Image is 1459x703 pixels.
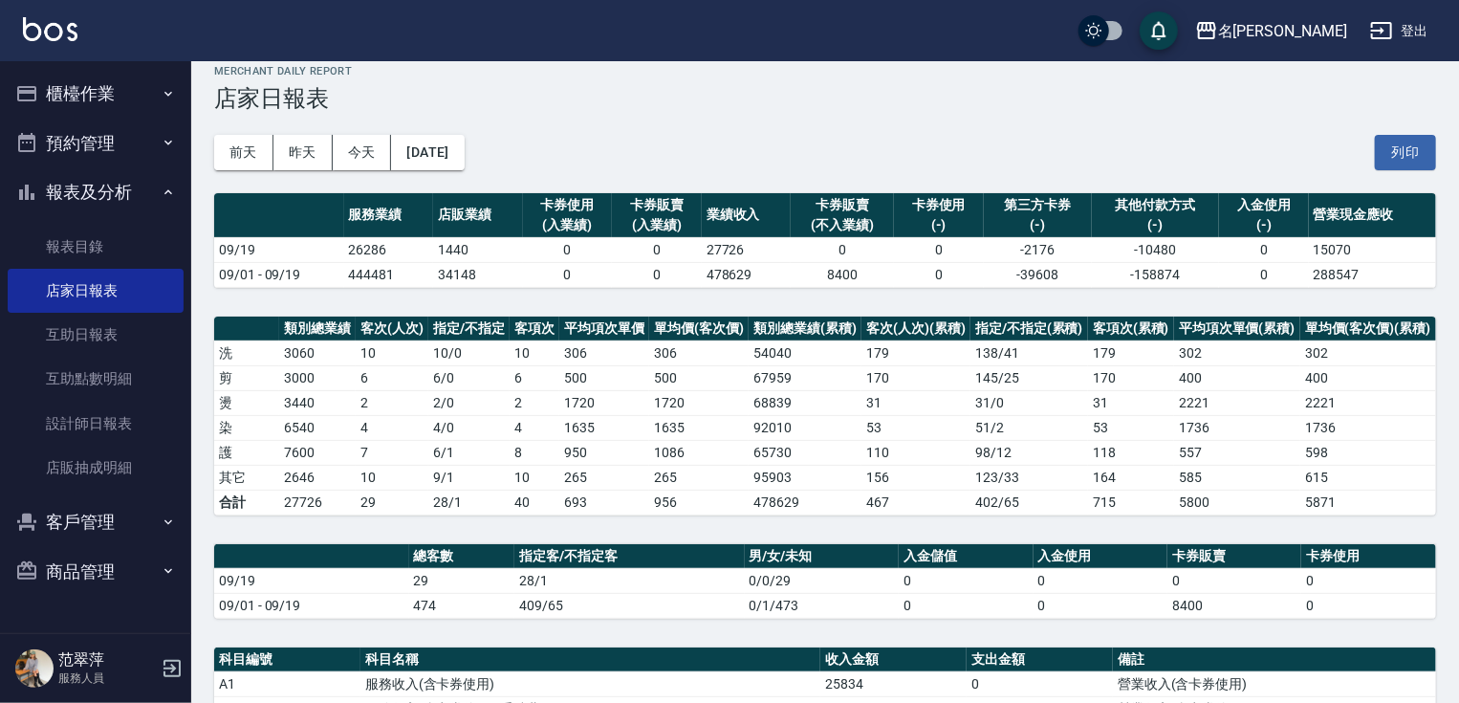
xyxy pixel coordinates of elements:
[861,465,970,490] td: 156
[1140,11,1178,50] button: save
[970,415,1088,440] td: 51 / 2
[8,119,184,168] button: 預約管理
[791,237,894,262] td: 0
[214,490,279,515] td: 合計
[58,650,156,670] h5: 范翠萍
[749,415,861,440] td: 92010
[428,317,510,341] th: 指定/不指定
[214,671,360,696] td: A1
[8,497,184,547] button: 客戶管理
[433,193,523,238] th: 店販業績
[428,390,510,415] td: 2 / 0
[1174,317,1300,341] th: 平均項次單價(累積)
[1218,19,1347,43] div: 名[PERSON_NAME]
[428,440,510,465] td: 6 / 1
[8,446,184,490] a: 店販抽成明細
[559,317,649,341] th: 平均項次單價
[1113,671,1436,696] td: 營業收入(含卡券使用)
[356,390,428,415] td: 2
[1224,215,1304,235] div: (-)
[970,465,1088,490] td: 123 / 33
[649,365,749,390] td: 500
[1309,193,1436,238] th: 營業現金應收
[894,237,984,262] td: 0
[510,365,559,390] td: 6
[279,465,356,490] td: 2646
[1167,568,1301,593] td: 0
[214,365,279,390] td: 剪
[510,341,559,365] td: 10
[1088,415,1174,440] td: 53
[433,262,523,287] td: 34148
[649,415,749,440] td: 1635
[510,465,559,490] td: 10
[8,547,184,597] button: 商品管理
[214,237,344,262] td: 09/19
[1092,262,1219,287] td: -158874
[214,390,279,415] td: 燙
[791,262,894,287] td: 8400
[356,490,428,515] td: 29
[749,317,861,341] th: 類別總業績(累積)
[510,490,559,515] td: 40
[8,269,184,313] a: 店家日報表
[1167,593,1301,618] td: 8400
[1187,11,1355,51] button: 名[PERSON_NAME]
[356,415,428,440] td: 4
[356,365,428,390] td: 6
[1097,215,1214,235] div: (-)
[1088,365,1174,390] td: 170
[1219,237,1309,262] td: 0
[745,544,900,569] th: 男/女/未知
[333,135,392,170] button: 今天
[510,317,559,341] th: 客項次
[8,225,184,269] a: 報表目錄
[1362,13,1436,49] button: 登出
[649,317,749,341] th: 單均價(客次價)
[617,195,697,215] div: 卡券販賣
[649,465,749,490] td: 265
[279,440,356,465] td: 7600
[15,649,54,688] img: Person
[214,568,409,593] td: 09/19
[970,317,1088,341] th: 指定/不指定(累積)
[356,341,428,365] td: 10
[1301,593,1436,618] td: 0
[617,215,697,235] div: (入業績)
[1219,262,1309,287] td: 0
[649,390,749,415] td: 1720
[745,568,900,593] td: 0/0/29
[523,262,613,287] td: 0
[559,341,649,365] td: 306
[279,490,356,515] td: 27726
[214,415,279,440] td: 染
[899,215,979,235] div: (-)
[1174,390,1300,415] td: 2221
[433,237,523,262] td: 1440
[528,215,608,235] div: (入業績)
[1300,341,1436,365] td: 302
[899,195,979,215] div: 卡券使用
[1309,237,1436,262] td: 15070
[1174,490,1300,515] td: 5800
[899,593,1033,618] td: 0
[1088,341,1174,365] td: 179
[861,365,970,390] td: 170
[214,341,279,365] td: 洗
[214,593,409,618] td: 09/01 - 09/19
[1092,237,1219,262] td: -10480
[23,17,77,41] img: Logo
[510,390,559,415] td: 2
[391,135,464,170] button: [DATE]
[1174,415,1300,440] td: 1736
[1174,365,1300,390] td: 400
[514,593,744,618] td: 409/65
[984,262,1092,287] td: -39608
[514,568,744,593] td: 28/1
[214,85,1436,112] h3: 店家日報表
[409,568,515,593] td: 29
[428,341,510,365] td: 10 / 0
[1088,465,1174,490] td: 164
[360,648,820,672] th: 科目名稱
[214,440,279,465] td: 護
